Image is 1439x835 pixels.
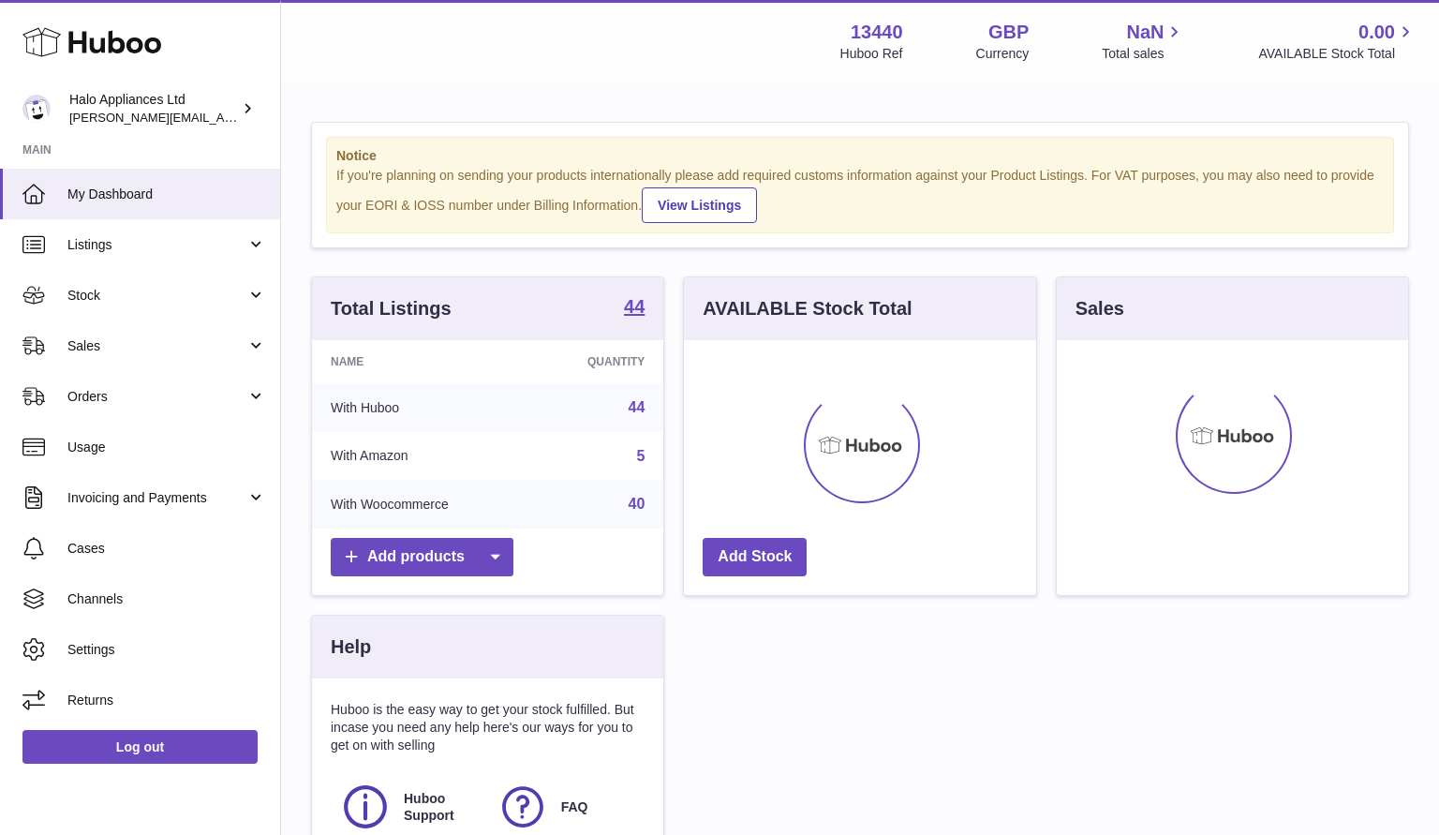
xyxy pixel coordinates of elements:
[1358,20,1395,45] span: 0.00
[629,399,645,415] a: 44
[629,496,645,512] a: 40
[851,20,903,45] strong: 13440
[22,95,51,123] img: paul@haloappliances.com
[340,782,479,832] a: Huboo Support
[67,337,246,355] span: Sales
[624,297,645,320] a: 44
[67,236,246,254] span: Listings
[336,167,1384,223] div: If you're planning on sending your products internationally please add required customs informati...
[67,540,266,558] span: Cases
[336,147,1384,165] strong: Notice
[312,383,530,432] td: With Huboo
[840,45,903,63] div: Huboo Ref
[703,538,807,576] a: Add Stock
[22,730,258,764] a: Log out
[312,480,530,529] td: With Woocommerce
[976,45,1030,63] div: Currency
[67,489,246,507] span: Invoicing and Payments
[69,110,376,125] span: [PERSON_NAME][EMAIL_ADDRESS][DOMAIN_NAME]
[67,692,266,709] span: Returns
[404,790,477,826] span: Huboo Support
[1258,45,1417,63] span: AVAILABLE Stock Total
[624,297,645,316] strong: 44
[1126,20,1164,45] span: NaN
[67,590,266,608] span: Channels
[530,340,663,383] th: Quantity
[67,287,246,305] span: Stock
[703,296,912,321] h3: AVAILABLE Stock Total
[331,538,513,576] a: Add products
[642,187,757,223] a: View Listings
[67,641,266,659] span: Settings
[312,432,530,481] td: With Amazon
[1076,296,1124,321] h3: Sales
[312,340,530,383] th: Name
[988,20,1029,45] strong: GBP
[331,296,452,321] h3: Total Listings
[67,388,246,406] span: Orders
[636,448,645,464] a: 5
[331,701,645,754] p: Huboo is the easy way to get your stock fulfilled. But incase you need any help here's our ways f...
[497,782,636,832] a: FAQ
[67,439,266,456] span: Usage
[561,798,588,816] span: FAQ
[1258,20,1417,63] a: 0.00 AVAILABLE Stock Total
[331,634,371,660] h3: Help
[1102,20,1185,63] a: NaN Total sales
[1102,45,1185,63] span: Total sales
[69,91,238,127] div: Halo Appliances Ltd
[67,186,266,203] span: My Dashboard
